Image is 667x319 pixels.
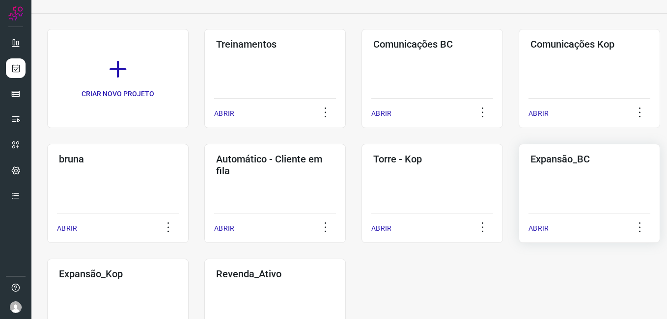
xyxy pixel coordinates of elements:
p: ABRIR [214,108,234,119]
p: ABRIR [214,223,234,234]
h3: Comunicações Kop [530,38,648,50]
p: ABRIR [528,108,549,119]
h3: Automático - Cliente em fila [216,153,334,177]
h3: Expansão_Kop [59,268,177,280]
h3: Treinamentos [216,38,334,50]
p: ABRIR [528,223,549,234]
p: ABRIR [57,223,77,234]
img: avatar-user-boy.jpg [10,301,22,313]
img: Logo [8,6,23,21]
p: CRIAR NOVO PROJETO [82,89,154,99]
h3: Revenda_Ativo [216,268,334,280]
h3: bruna [59,153,177,165]
p: ABRIR [371,223,391,234]
h3: Torre - Kop [373,153,491,165]
h3: Comunicações BC [373,38,491,50]
p: ABRIR [371,108,391,119]
h3: Expansão_BC [530,153,648,165]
